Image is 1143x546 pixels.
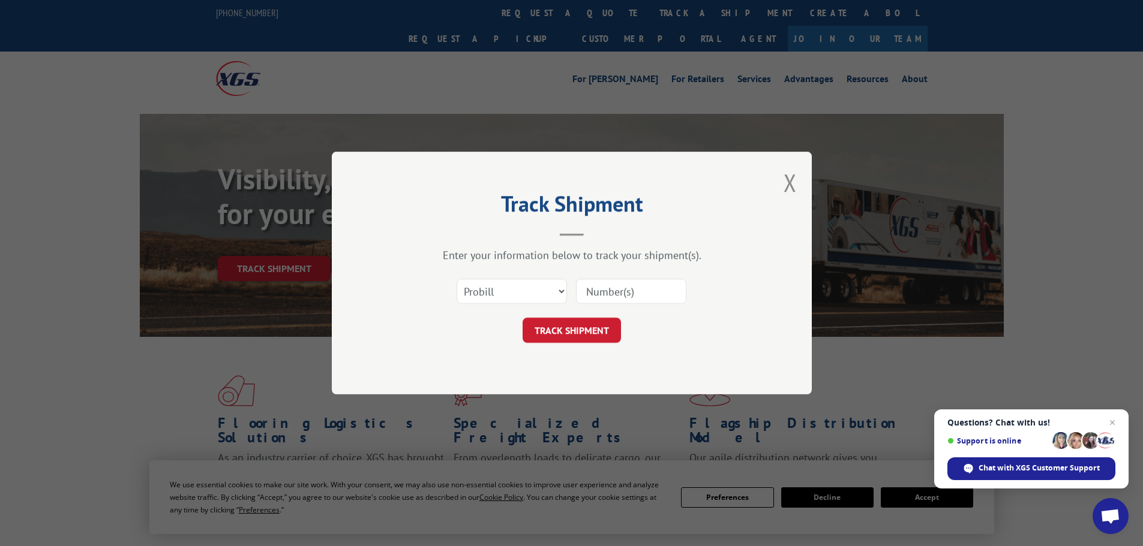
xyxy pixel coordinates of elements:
[1105,415,1120,430] span: Close chat
[392,195,752,218] h2: Track Shipment
[576,279,686,304] input: Number(s)
[392,248,752,262] div: Enter your information below to track your shipment(s).
[947,418,1115,427] span: Questions? Chat with us!
[784,167,797,198] button: Close modal
[1093,498,1129,534] div: Open chat
[523,318,621,343] button: TRACK SHIPMENT
[979,463,1100,473] span: Chat with XGS Customer Support
[947,436,1048,445] span: Support is online
[947,457,1115,480] div: Chat with XGS Customer Support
